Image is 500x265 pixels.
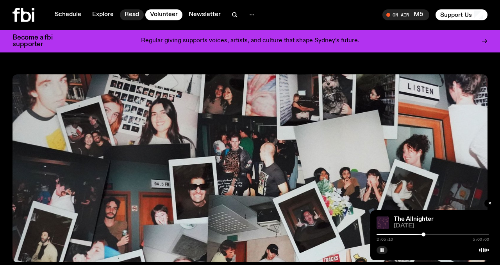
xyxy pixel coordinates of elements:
img: A collage of photographs and polaroids showing FBI volunteers. [12,74,487,262]
a: Volunteer [145,9,182,20]
p: Regular giving supports voices, artists, and culture that shape Sydney’s future. [141,38,359,45]
span: 2:05:10 [377,238,393,242]
a: Schedule [50,9,86,20]
button: On AirM5 [382,9,429,20]
a: Newsletter [184,9,225,20]
span: [DATE] [394,223,489,229]
a: Explore [87,9,118,20]
button: Support Us [436,9,487,20]
span: 5:00:00 [473,238,489,242]
span: Support Us [440,11,472,18]
a: The Allnighter [394,216,434,222]
h3: Become a fbi supporter [12,34,62,48]
a: Read [120,9,144,20]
